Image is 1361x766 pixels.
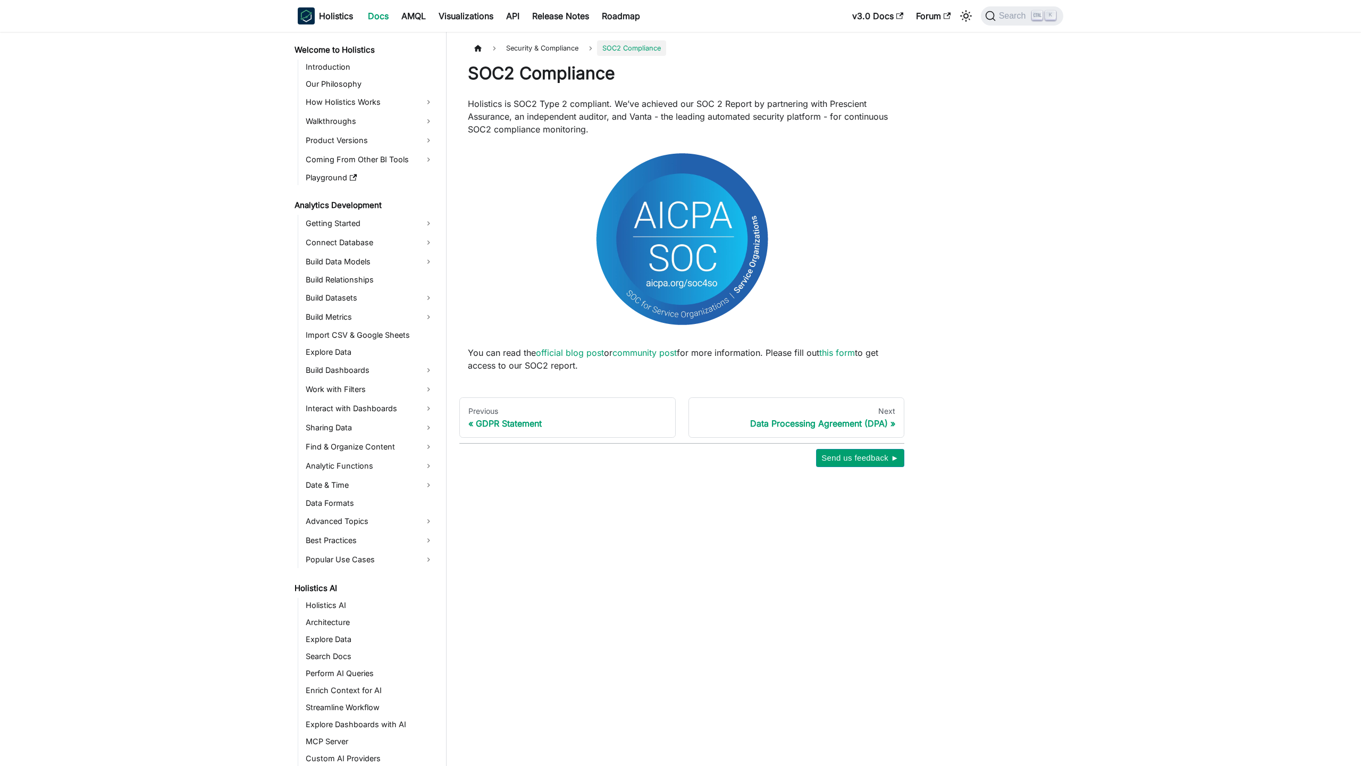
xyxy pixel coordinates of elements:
a: Home page [468,40,488,56]
a: Analytic Functions [303,457,437,474]
a: Date & Time [303,477,437,494]
span: Search [996,11,1032,21]
a: Popular Use Cases [303,551,437,568]
a: Our Philosophy [303,77,437,91]
a: PreviousGDPR Statement [459,397,676,438]
a: Work with Filters [303,381,437,398]
a: Find & Organize Content [303,438,437,455]
a: Explore Dashboards with AI [303,717,437,732]
a: MCP Server [303,734,437,749]
a: AMQL [395,7,432,24]
a: Build Data Models [303,253,437,270]
a: Advanced Topics [303,513,437,530]
a: Enrich Context for AI [303,683,437,698]
a: Build Dashboards [303,362,437,379]
a: Architecture [303,615,437,630]
a: Sharing Data [303,419,437,436]
a: Import CSV & Google Sheets [303,328,437,343]
a: Welcome to Holistics [291,43,437,57]
a: Product Versions [303,132,437,149]
a: Holistics AI [291,581,437,596]
a: Explore Data [303,632,437,647]
a: Build Relationships [303,272,437,287]
a: Custom AI Providers [303,751,437,766]
a: Data Formats [303,496,437,511]
nav: Docs sidebar [287,32,447,766]
div: Next [698,406,896,416]
button: Search (Ctrl+K) [981,6,1063,26]
a: official blog post [536,347,604,358]
a: Analytics Development [291,198,437,213]
a: Build Metrics [303,309,437,326]
a: community post [612,347,677,358]
a: Docs [362,7,395,24]
nav: Breadcrumbs [468,40,896,56]
a: v3.0 Docs [846,7,910,24]
a: Search Docs [303,649,437,664]
img: Holistics [298,7,315,24]
p: Holistics is SOC2 Type 2 compliant. We’ve achieved our SOC 2 Report by partnering with Prescient ... [468,97,896,136]
b: Holistics [319,10,353,22]
a: HolisticsHolistics [298,7,353,24]
kbd: K [1045,11,1056,20]
h1: SOC2 Compliance [468,63,896,84]
a: Visualizations [432,7,500,24]
div: Data Processing Agreement (DPA) [698,418,896,429]
nav: Docs pages [459,397,904,438]
button: Send us feedback ► [816,449,904,467]
div: Previous [468,406,667,416]
span: Send us feedback ► [821,451,899,465]
a: Best Practices [303,532,437,549]
a: Release Notes [526,7,595,24]
a: Perform AI Queries [303,666,437,681]
a: Streamline Workflow [303,700,437,715]
a: API [500,7,526,24]
a: Roadmap [595,7,646,24]
a: Introduction [303,60,437,74]
a: Connect Database [303,234,437,251]
a: Build Datasets [303,289,437,306]
a: Forum [910,7,957,24]
button: Switch between dark and light mode (currently light mode) [957,7,974,24]
span: SOC2 Compliance [597,40,666,56]
div: GDPR Statement [468,418,667,429]
a: NextData Processing Agreement (DPA) [688,397,905,438]
a: Walkthroughs [303,113,437,130]
a: Interact with Dashboards [303,400,437,417]
a: Getting Started [303,215,437,232]
a: Holistics AI [303,598,437,613]
a: Playground [303,170,437,185]
a: How Holistics Works [303,94,437,111]
a: Explore Data [303,345,437,360]
a: Coming From Other BI Tools [303,151,437,168]
span: Security & Compliance [501,40,584,56]
p: You can read the or for more information. Please fill out to get access to our SOC2 report. [468,346,896,372]
a: this form [819,347,855,358]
